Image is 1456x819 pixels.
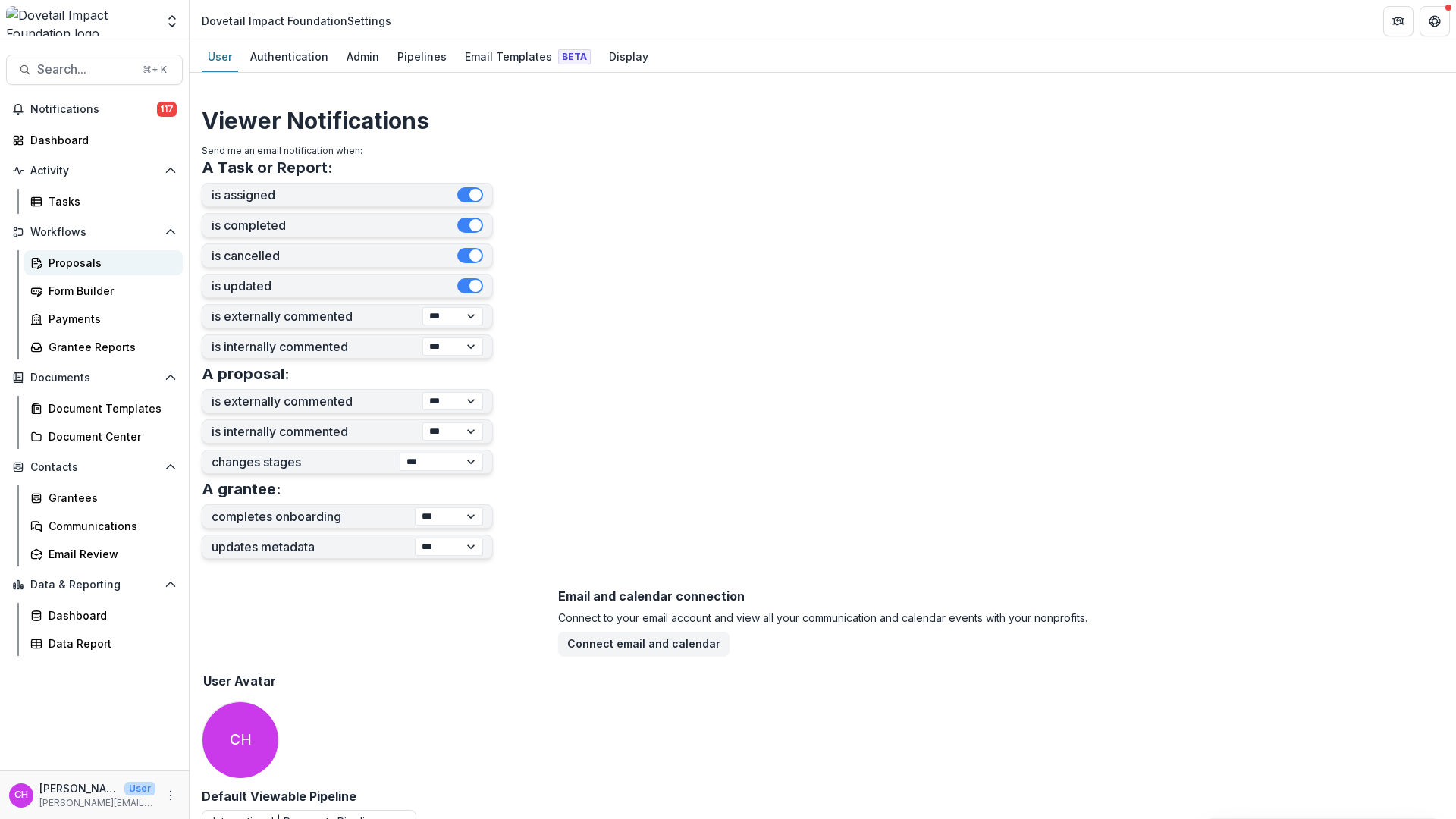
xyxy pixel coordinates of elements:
[212,218,457,233] label: is completed
[202,13,391,29] div: Dovetail Impact Foundation Settings
[49,546,171,562] div: Email Review
[49,635,171,651] div: Data Report
[212,425,422,439] label: is internally commented
[49,607,171,623] div: Dashboard
[24,334,183,359] a: Grantee Reports
[24,485,183,510] a: Grantees
[30,132,171,148] div: Dashboard
[24,631,183,656] a: Data Report
[196,10,397,32] nav: breadcrumb
[391,42,453,72] a: Pipelines
[24,513,183,538] a: Communications
[6,127,183,152] a: Dashboard
[1420,6,1450,36] button: Get Help
[212,279,457,293] label: is updated
[212,249,457,263] label: is cancelled
[30,226,158,239] span: Workflows
[24,541,183,566] a: Email Review
[230,733,252,747] div: Courtney Eker Hardy
[203,674,276,689] h2: User Avatar
[162,786,180,805] button: More
[6,55,183,85] button: Search...
[30,165,158,177] span: Activity
[30,579,158,591] span: Data & Reporting
[6,220,183,244] button: Open Workflows
[202,107,1444,134] h2: Viewer Notifications
[24,278,183,303] a: Form Builder
[162,6,183,36] button: Open entity switcher
[558,632,730,656] button: Connect email and calendar
[49,490,171,506] div: Grantees
[6,366,183,390] button: Open Documents
[24,189,183,214] a: Tasks
[140,61,170,78] div: ⌘ + K
[24,250,183,275] a: Proposals
[49,283,171,299] div: Form Builder
[24,603,183,628] a: Dashboard
[603,45,654,67] div: Display
[49,339,171,355] div: Grantee Reports
[212,340,422,354] label: is internally commented
[212,510,415,524] label: completes onboarding
[49,518,171,534] div: Communications
[39,780,118,796] p: [PERSON_NAME] [PERSON_NAME]
[6,158,183,183] button: Open Activity
[212,540,415,554] label: updates metadata
[212,188,457,202] label: is assigned
[49,400,171,416] div: Document Templates
[157,102,177,117] span: 117
[24,396,183,421] a: Document Templates
[212,394,422,409] label: is externally commented
[244,45,334,67] div: Authentication
[49,428,171,444] div: Document Center
[202,42,238,72] a: User
[49,311,171,327] div: Payments
[30,103,157,116] span: Notifications
[340,42,385,72] a: Admin
[24,306,183,331] a: Payments
[202,480,281,498] h3: A grantee:
[49,193,171,209] div: Tasks
[30,372,158,384] span: Documents
[37,62,133,77] span: Search...
[340,45,385,67] div: Admin
[212,455,400,469] label: changes stages
[459,42,597,72] a: Email Templates Beta
[558,610,1087,626] p: Connect to your email account and view all your communication and calendar events with your nonpr...
[244,42,334,72] a: Authentication
[558,49,591,64] span: Beta
[202,158,333,177] h3: A Task or Report:
[39,796,155,810] p: [PERSON_NAME][EMAIL_ADDRESS][DOMAIN_NAME]
[459,45,597,67] div: Email Templates
[6,6,155,36] img: Dovetail Impact Foundation logo
[124,782,155,795] p: User
[49,255,171,271] div: Proposals
[14,790,28,800] div: Courtney Eker Hardy
[391,45,453,67] div: Pipelines
[6,97,183,121] button: Notifications117
[603,42,654,72] a: Display
[6,573,183,597] button: Open Data & Reporting
[558,589,1087,604] h2: Email and calendar connection
[1383,6,1414,36] button: Partners
[24,424,183,449] a: Document Center
[212,309,422,324] label: is externally commented
[202,789,356,804] h2: Default Viewable Pipeline
[30,461,158,474] span: Contacts
[6,455,183,479] button: Open Contacts
[202,145,362,156] span: Send me an email notification when:
[202,365,290,383] h3: A proposal:
[202,45,238,67] div: User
